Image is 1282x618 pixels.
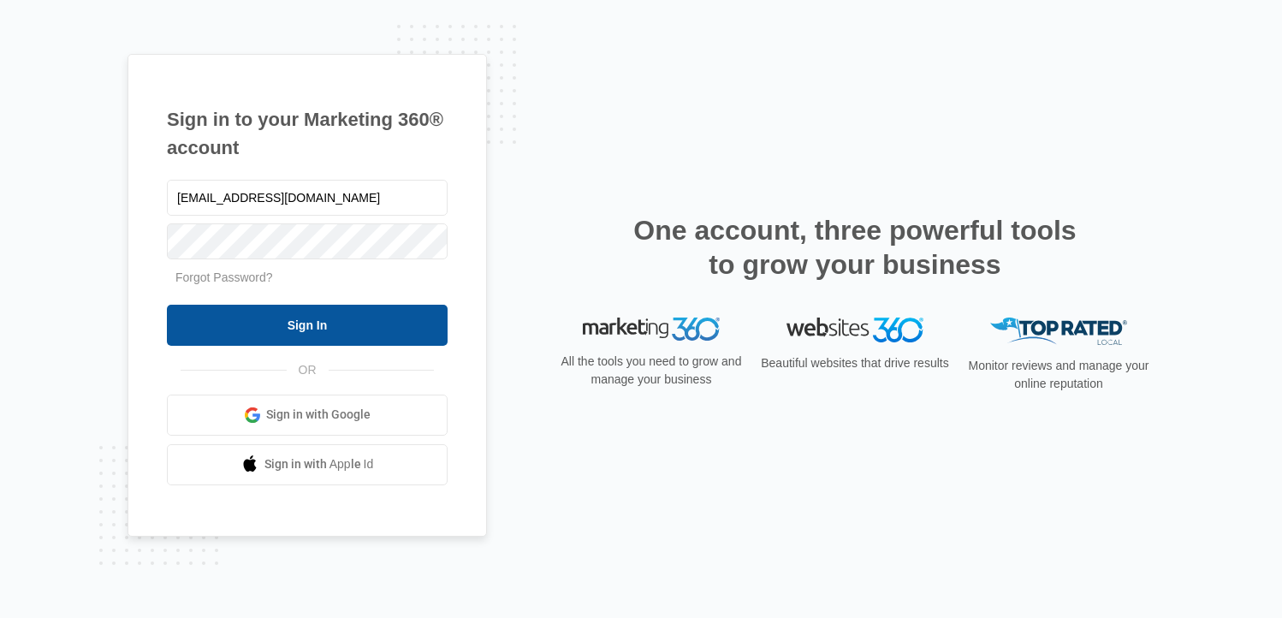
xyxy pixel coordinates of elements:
span: Sign in with Google [267,406,371,424]
input: Sign In [167,305,448,346]
span: Sign in with Apple Id [264,455,374,473]
h1: Sign in to your Marketing 360® account [167,105,448,162]
img: Top Rated Local [990,318,1127,346]
p: Beautiful websites that drive results [759,354,951,372]
a: Forgot Password? [175,270,273,284]
p: All the tools you need to grow and manage your business [555,353,747,389]
p: Monitor reviews and manage your online reputation [963,357,1154,393]
img: Marketing 360 [583,318,720,342]
input: Email [167,180,448,216]
span: OR [287,361,329,379]
img: Websites 360 [786,318,923,342]
a: Sign in with Apple Id [167,444,448,485]
a: Sign in with Google [167,395,448,436]
h2: One account, three powerful tools to grow your business [628,213,1082,282]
